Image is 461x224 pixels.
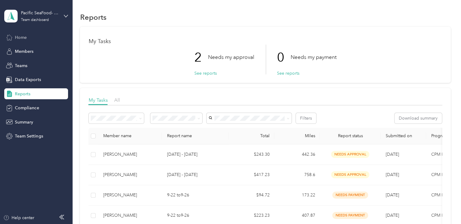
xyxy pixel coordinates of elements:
span: Team Settings [15,133,43,139]
div: [PERSON_NAME] [103,171,157,178]
span: Teams [15,63,27,69]
p: 9-22 to9-26 [167,192,224,199]
h1: My Tasks [88,38,442,45]
td: $94.72 [229,185,274,205]
span: needs payment [332,192,368,199]
span: Compliance [15,105,39,111]
div: Miles [279,133,315,138]
p: [DATE] - [DATE] [167,151,224,158]
div: [PERSON_NAME] [103,151,157,158]
th: Submitted on [381,128,426,144]
span: [DATE] [385,213,399,218]
h1: Reports [80,14,106,20]
div: Pacific SeaFood- [GEOGRAPHIC_DATA] [21,10,59,16]
p: Needs my payment [290,53,336,61]
div: Total [234,133,269,138]
span: Report status [325,133,376,138]
th: Report name [162,128,229,144]
span: Summary [15,119,33,125]
button: Help center [3,215,34,221]
span: Home [15,34,27,41]
p: 2 [194,45,208,70]
p: 0 [277,45,290,70]
span: Reports [15,91,30,97]
span: [DATE] [385,172,399,177]
td: $243.30 [229,144,274,165]
button: See reports [194,70,217,76]
p: 9-22 to9-26 [167,212,224,219]
td: 758.6 [274,165,320,185]
td: $417.23 [229,165,274,185]
iframe: Everlance-gr Chat Button Frame [427,190,461,224]
th: Member name [98,128,162,144]
span: needs approval [331,171,369,178]
span: [DATE] [385,152,399,157]
button: See reports [277,70,299,76]
td: 442.36 [274,144,320,165]
span: Members [15,48,33,55]
span: needs approval [331,151,369,158]
span: My Tasks [88,97,108,103]
div: [PERSON_NAME] [103,212,157,219]
span: needs payment [332,212,368,219]
div: Team dashboard [21,18,49,22]
div: [PERSON_NAME] [103,192,157,199]
span: [DATE] [385,192,399,198]
button: Filters [296,113,316,124]
td: 173.22 [274,185,320,205]
div: Member name [103,133,157,138]
span: Data Exports [15,76,41,83]
p: Needs my approval [208,53,254,61]
span: All [114,97,120,103]
button: Download summary [394,113,442,124]
p: [DATE] - [DATE] [167,171,224,178]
